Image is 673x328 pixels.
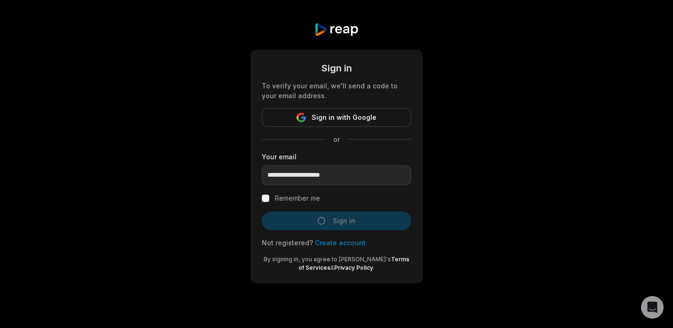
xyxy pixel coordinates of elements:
[262,61,411,75] div: Sign in
[315,239,366,247] a: Create account
[334,264,373,271] a: Privacy Policy
[641,296,664,319] div: Open Intercom Messenger
[298,256,409,271] a: Terms of Services
[275,193,320,204] label: Remember me
[262,81,411,101] div: To verify your email, we'll send a code to your email address.
[312,112,376,123] span: Sign in with Google
[330,264,334,271] span: &
[326,134,347,144] span: or
[264,256,391,263] span: By signing in, you agree to [PERSON_NAME]'s
[262,108,411,127] button: Sign in with Google
[262,239,313,247] span: Not registered?
[373,264,375,271] span: .
[262,152,411,162] label: Your email
[314,23,359,37] img: reap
